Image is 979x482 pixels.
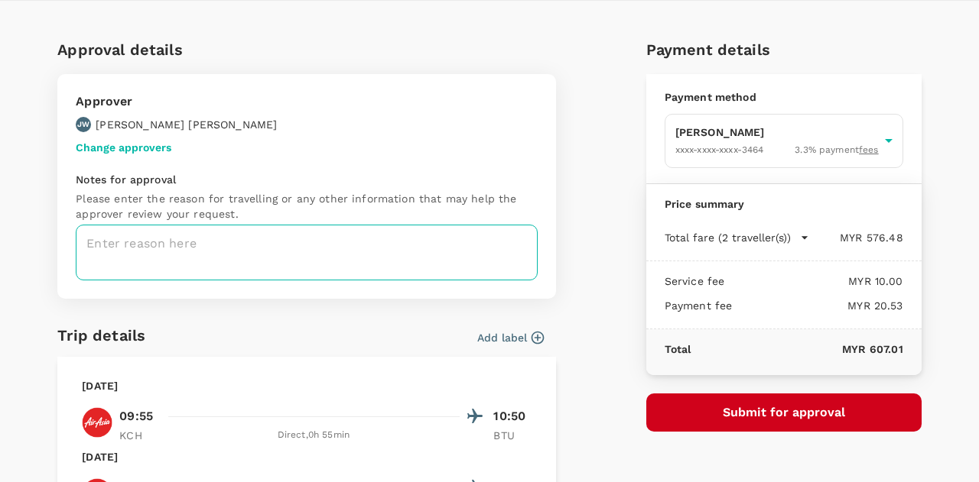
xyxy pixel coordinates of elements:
p: Payment fee [665,298,733,313]
div: Direct , 0h 55min [167,428,460,443]
p: MYR 20.53 [732,298,903,313]
p: 10:50 [493,407,532,425]
button: Add label [477,330,544,345]
button: Total fare (2 traveller(s)) [665,230,809,245]
h6: Trip details [57,323,145,348]
p: [PERSON_NAME] [675,125,879,140]
p: Total [665,341,691,357]
h6: Payment details [646,37,922,62]
p: Approver [76,92,277,111]
p: MYR 607.01 [691,341,903,357]
p: Service fee [665,273,725,289]
p: 09:55 [119,407,153,425]
u: fees [859,144,879,155]
p: [DATE] [82,449,118,464]
p: Total fare (2 traveller(s)) [665,230,791,245]
span: XXXX-XXXX-XXXX-3464 [675,144,764,155]
button: Submit for approval [646,393,922,432]
p: Please enter the reason for travelling or any other information that may help the approver review... [76,191,538,222]
button: Change approvers [76,141,171,154]
p: MYR 576.48 [809,230,903,245]
p: Notes for approval [76,172,538,187]
div: [PERSON_NAME]XXXX-XXXX-XXXX-34643.3% paymentfees [665,114,903,168]
p: MYR 10.00 [724,273,903,289]
h6: Approval details [57,37,556,62]
p: [DATE] [82,378,118,393]
span: 3.3 % payment [795,143,878,158]
p: Price summary [665,196,903,212]
p: KCH [119,428,158,443]
p: [PERSON_NAME] [PERSON_NAME] [96,117,277,132]
p: Payment method [665,89,903,105]
p: BTU [493,428,532,443]
p: JW [77,119,89,130]
img: AK [82,407,112,438]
